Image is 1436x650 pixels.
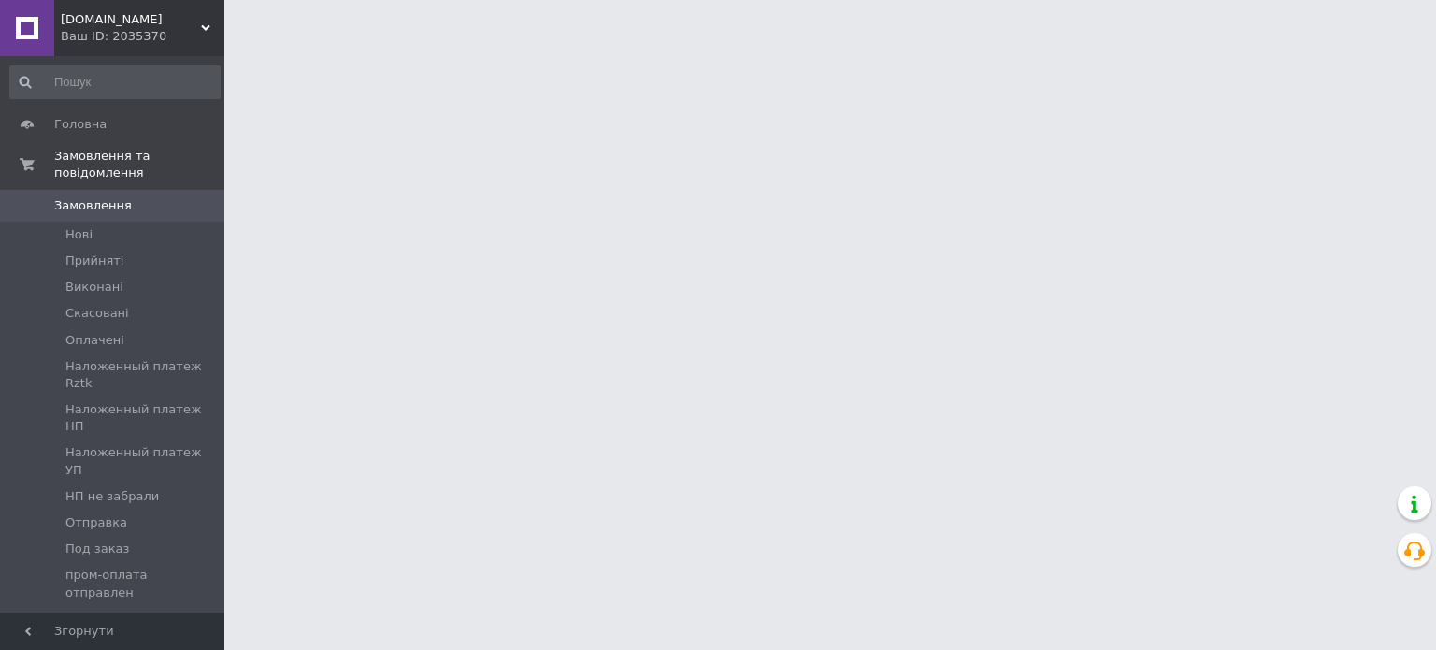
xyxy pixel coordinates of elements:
[65,279,123,296] span: Виконані
[65,611,178,628] span: Счета по безналу
[65,226,93,243] span: Нові
[65,514,127,531] span: Отправка
[65,541,129,557] span: Под заказ
[9,65,221,99] input: Пошук
[61,28,224,45] div: Ваш ID: 2035370
[65,401,219,435] span: Наложенный платеж НП
[65,444,219,478] span: Наложенный платеж УП
[65,305,129,322] span: Скасовані
[65,332,124,349] span: Оплачені
[54,148,224,181] span: Замовлення та повідомлення
[54,116,107,133] span: Головна
[61,11,201,28] span: Fixopt.com.ua
[65,253,123,269] span: Прийняті
[65,358,219,392] span: Наложенный платеж Rztk
[65,488,159,505] span: НП не забрали
[65,567,219,600] span: пром-оплата отправлен
[54,197,132,214] span: Замовлення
